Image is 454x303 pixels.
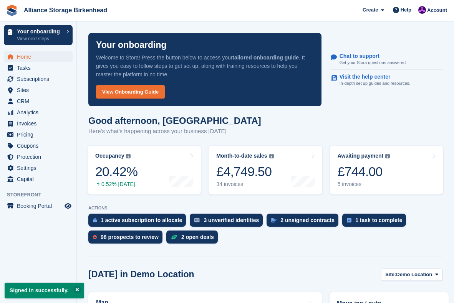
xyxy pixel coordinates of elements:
[4,51,73,62] a: menu
[267,214,342,231] a: 2 unsigned contracts
[96,53,314,79] p: Welcome to Stora! Press the button below to access your . It gives you easy to follow steps to ge...
[4,63,73,73] a: menu
[88,206,442,211] p: ACTIONS
[340,80,411,87] p: In-depth set up guides and resources.
[216,181,273,188] div: 34 invoices
[385,271,396,278] span: Site:
[7,191,76,199] span: Storefront
[401,6,411,14] span: Help
[396,271,432,278] span: Demo Location
[4,151,73,162] a: menu
[88,127,261,136] p: Here's what's happening across your business [DATE]
[4,74,73,84] a: menu
[4,129,73,140] a: menu
[126,154,131,158] img: icon-info-grey-7440780725fd019a000dd9b08b2336e03edf1995a4989e88bcd33f0948082b44.svg
[17,29,63,34] p: Your onboarding
[4,25,73,45] a: Your onboarding View next steps
[101,217,182,223] div: 1 active subscription to allocate
[4,96,73,107] a: menu
[88,269,194,280] h2: [DATE] in Demo Location
[6,5,18,16] img: stora-icon-8386f47178a22dfd0bd8f6a31ec36ba5ce8667c1dd55bd0f319d3a0aa187defe.svg
[204,217,259,223] div: 3 unverified identities
[17,151,63,162] span: Protection
[4,85,73,96] a: menu
[190,214,267,231] a: 3 unverified identities
[17,63,63,73] span: Tasks
[88,146,201,194] a: Occupancy 20.42% 0.52% [DATE]
[338,164,390,179] div: £744.00
[232,54,299,61] strong: tailored onboarding guide
[5,283,84,298] p: Signed in successfully.
[216,164,273,179] div: £4,749.50
[17,96,63,107] span: CRM
[17,107,63,118] span: Analytics
[93,235,97,239] img: prospect-51fa495bee0391a8d652442698ab0144808aea92771e9ea1ae160a38d050c398.svg
[340,53,401,59] p: Chat to support
[4,118,73,129] a: menu
[418,6,426,14] img: Romilly Norton
[95,164,138,179] div: 20.42%
[88,214,190,231] a: 1 active subscription to allocate
[385,154,390,158] img: icon-info-grey-7440780725fd019a000dd9b08b2336e03edf1995a4989e88bcd33f0948082b44.svg
[17,85,63,96] span: Sites
[17,74,63,84] span: Subscriptions
[280,217,335,223] div: 2 unsigned contracts
[338,181,390,188] div: 5 invoices
[209,146,322,194] a: Month-to-date sales £4,749.50 34 invoices
[355,217,402,223] div: 1 task to complete
[4,107,73,118] a: menu
[4,201,73,211] a: menu
[347,218,351,222] img: task-75834270c22a3079a89374b754ae025e5fb1db73e45f91037f5363f120a921f8.svg
[17,174,63,184] span: Capital
[216,153,267,159] div: Month-to-date sales
[342,214,410,231] a: 1 task to complete
[95,153,124,159] div: Occupancy
[96,41,167,49] p: Your onboarding
[340,74,404,80] p: Visit the help center
[181,234,214,240] div: 2 open deals
[271,218,277,222] img: contract_signature_icon-13c848040528278c33f63329250d36e43548de30e8caae1d1a13099fd9432cc5.svg
[95,181,138,188] div: 0.52% [DATE]
[101,234,159,240] div: 98 prospects to review
[381,268,442,281] button: Site: Demo Location
[21,4,110,16] a: Alliance Storage Birkenhead
[4,174,73,184] a: menu
[166,231,222,247] a: 2 open deals
[269,154,274,158] img: icon-info-grey-7440780725fd019a000dd9b08b2336e03edf1995a4989e88bcd33f0948082b44.svg
[331,49,442,70] a: Chat to support Get your Stora questions answered.
[363,6,378,14] span: Create
[4,140,73,151] a: menu
[88,231,166,247] a: 98 prospects to review
[340,59,407,66] p: Get your Stora questions answered.
[338,153,384,159] div: Awaiting payment
[17,201,63,211] span: Booking Portal
[17,140,63,151] span: Coupons
[17,35,63,42] p: View next steps
[194,218,200,222] img: verify_identity-adf6edd0f0f0b5bbfe63781bf79b02c33cf7c696d77639b501bdc392416b5a36.svg
[93,217,97,222] img: active_subscription_to_allocate_icon-d502201f5373d7db506a760aba3b589e785aa758c864c3986d89f69b8ff3...
[17,163,63,173] span: Settings
[88,115,261,126] h1: Good afternoon, [GEOGRAPHIC_DATA]
[331,70,442,91] a: Visit the help center In-depth set up guides and resources.
[330,146,443,194] a: Awaiting payment £744.00 5 invoices
[4,163,73,173] a: menu
[17,118,63,129] span: Invoices
[17,129,63,140] span: Pricing
[171,234,177,240] img: deal-1b604bf984904fb50ccaf53a9ad4b4a5d6e5aea283cecdc64d6e3604feb123c2.svg
[17,51,63,62] span: Home
[96,85,165,99] a: View Onboarding Guide
[63,201,73,211] a: Preview store
[427,7,447,14] span: Account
